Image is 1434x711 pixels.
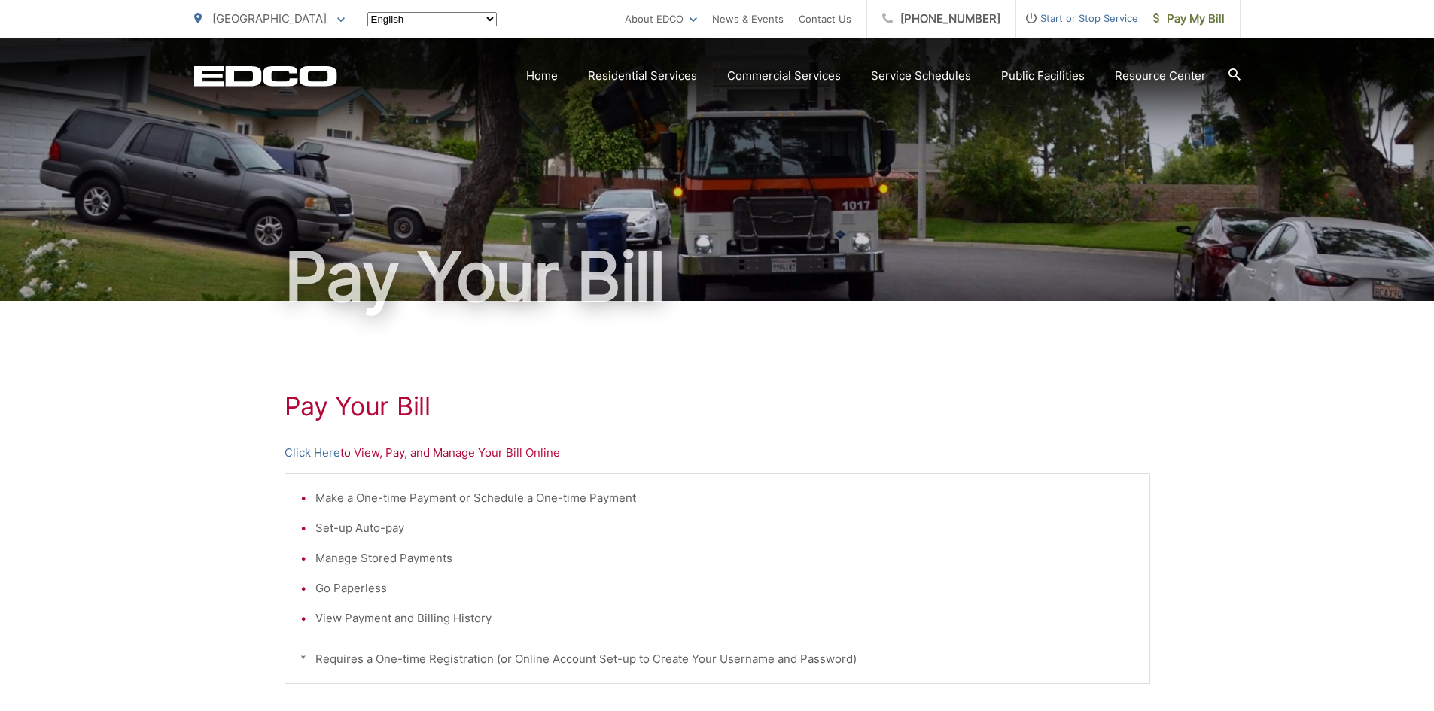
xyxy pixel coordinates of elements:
[1001,67,1085,85] a: Public Facilities
[871,67,971,85] a: Service Schedules
[315,519,1134,537] li: Set-up Auto-pay
[194,65,337,87] a: EDCD logo. Return to the homepage.
[285,444,1150,462] p: to View, Pay, and Manage Your Bill Online
[194,239,1241,314] h1: Pay Your Bill
[799,10,851,28] a: Contact Us
[625,10,697,28] a: About EDCO
[285,391,1150,421] h1: Pay Your Bill
[1115,67,1206,85] a: Resource Center
[285,444,340,462] a: Click Here
[315,609,1134,627] li: View Payment and Billing History
[300,650,1134,668] p: * Requires a One-time Registration (or Online Account Set-up to Create Your Username and Password)
[727,67,841,85] a: Commercial Services
[712,10,784,28] a: News & Events
[315,489,1134,507] li: Make a One-time Payment or Schedule a One-time Payment
[315,549,1134,567] li: Manage Stored Payments
[526,67,558,85] a: Home
[1153,10,1225,28] span: Pay My Bill
[367,12,497,26] select: Select a language
[212,11,327,26] span: [GEOGRAPHIC_DATA]
[588,67,697,85] a: Residential Services
[315,579,1134,597] li: Go Paperless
